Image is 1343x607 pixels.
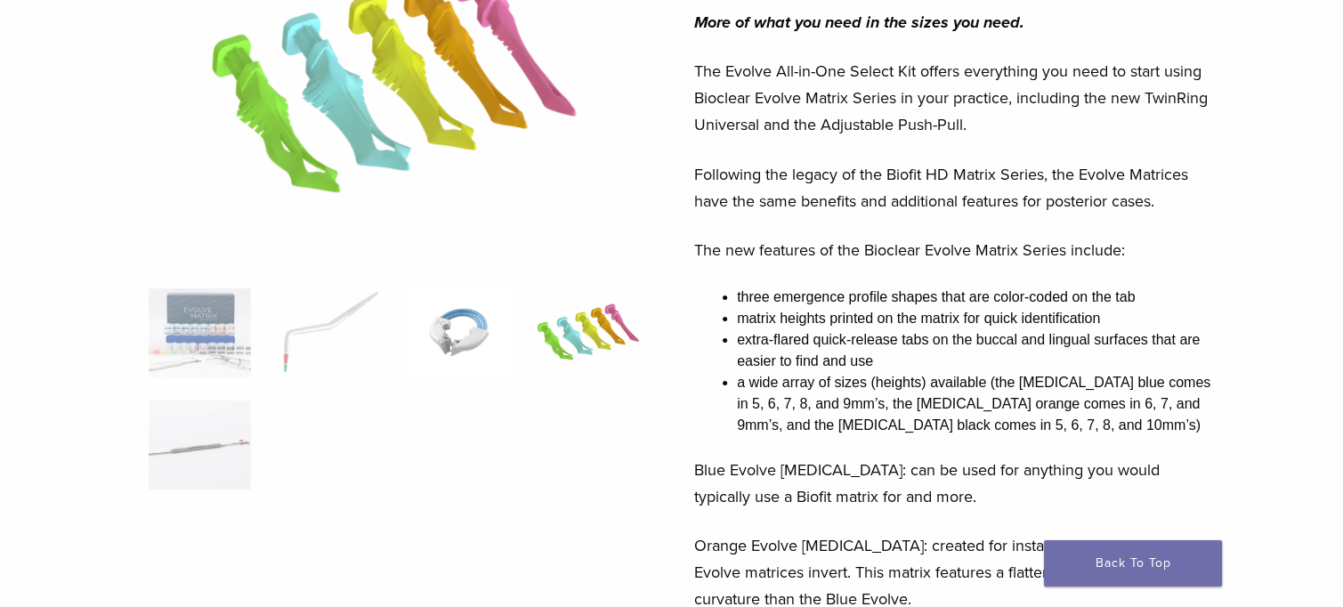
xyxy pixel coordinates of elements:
li: a wide array of sizes (heights) available (the [MEDICAL_DATA] blue comes in 5, 6, 7, 8, and 9mm’s... [737,372,1218,436]
img: Evolve All-in-One Kit - Image 2 [278,288,380,377]
i: More of what you need in the sizes you need. [694,12,1024,32]
li: matrix heights printed on the matrix for quick identification [737,308,1218,329]
li: three emergence profile shapes that are color-coded on the tab [737,287,1218,308]
p: The new features of the Bioclear Evolve Matrix Series include: [694,237,1218,263]
p: The Evolve All-in-One Select Kit offers everything you need to start using Bioclear Evolve Matrix... [694,58,1218,138]
img: Evolve All-in-One Kit - Image 5 [149,401,251,490]
li: extra-flared quick-release tabs on the buccal and lingual surfaces that are easier to find and use [737,329,1218,372]
img: Evolve All-in-One Kit - Image 3 [408,288,510,377]
img: Evolve All-in-One Kit - Image 4 [537,288,639,377]
img: IMG_0457-scaled-e1745362001290-300x300.jpg [149,288,251,377]
p: Blue Evolve [MEDICAL_DATA]: can be used for anything you would typically use a Biofit matrix for ... [694,457,1218,510]
a: Back To Top [1044,540,1222,587]
p: Following the legacy of the Biofit HD Matrix Series, the Evolve Matrices have the same benefits a... [694,161,1218,214]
